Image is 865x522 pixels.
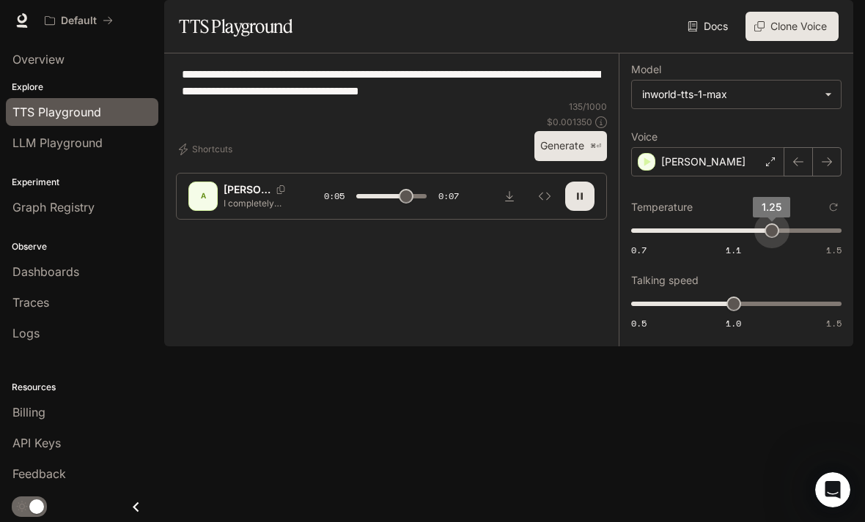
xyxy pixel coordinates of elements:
[224,182,270,197] p: [PERSON_NAME]
[762,201,781,213] span: 1.25
[815,472,850,507] iframe: Intercom live chat
[726,317,741,329] span: 1.0
[590,142,601,151] p: ⌘⏎
[631,132,658,142] p: Voice
[726,244,741,256] span: 1.1
[826,317,842,329] span: 1.5
[270,185,291,194] button: Copy Voice ID
[176,138,238,161] button: Shortcuts
[631,317,647,329] span: 0.5
[826,244,842,256] span: 1.5
[631,202,693,212] p: Temperature
[632,81,841,108] div: inworld-tts-1-max
[438,189,459,204] span: 0:07
[191,184,215,208] div: A
[746,12,839,41] button: Clone Voice
[547,116,592,128] p: $ 0.001350
[224,197,294,209] p: I completely understand your frustration with this situation. Let me look into your account detai...
[324,189,345,204] span: 0:05
[631,64,661,75] p: Model
[631,275,699,286] p: Talking speed
[661,154,746,169] p: [PERSON_NAME]
[61,15,97,27] p: Default
[534,131,607,161] button: Generate⌘⏎
[642,87,817,102] div: inworld-tts-1-max
[38,6,119,35] button: All workspaces
[495,182,524,211] button: Download audio
[631,244,647,256] span: 0.7
[569,100,607,113] p: 135 / 1000
[685,12,734,41] a: Docs
[825,199,842,215] button: Reset to default
[530,182,559,211] button: Inspect
[179,12,292,41] h1: TTS Playground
